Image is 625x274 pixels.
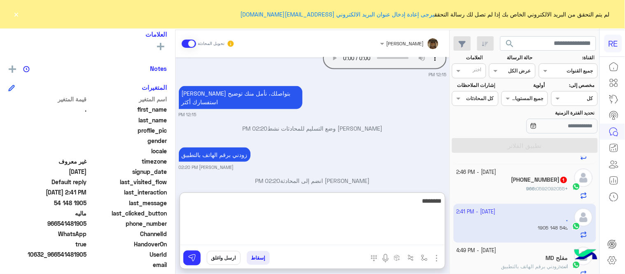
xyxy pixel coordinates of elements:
[546,255,568,262] h5: MD مفلح
[8,105,87,114] span: .
[432,253,442,263] img: send attachment
[89,95,167,103] span: اسم المتغير
[8,240,87,248] span: true
[559,263,568,269] b: :
[8,178,87,186] span: Default reply
[241,11,435,18] a: يرجى إعادة إدخال عنوان البريد الالكتروني [EMAIL_ADDRESS][DOMAIN_NAME]
[8,230,87,238] span: 2
[12,10,21,18] button: ×
[247,251,270,265] button: إسقاط
[89,219,167,228] span: phone_number
[89,260,167,269] span: email
[89,105,167,114] span: first_name
[511,176,568,183] h5: +966 59 209 2055
[89,136,167,145] span: gender
[418,251,431,265] button: select flow
[89,178,167,186] span: last_visited_flow
[23,66,30,73] img: notes
[8,136,87,145] span: null
[150,65,167,72] h6: Notes
[8,209,87,218] span: ماليه
[540,54,595,61] label: القناة:
[89,167,167,176] span: signup_date
[179,177,447,185] p: [PERSON_NAME] انضم إلى المحادثة
[381,253,391,263] img: send voice note
[89,147,167,155] span: locale
[8,95,87,103] span: قيمة المتغير
[241,10,610,19] span: لم يتم التحقق من البريد الالكتروني الخاص بك إذا لم تصل لك رسالة التحقق
[8,199,87,207] span: 54 148 1905
[490,54,533,61] label: حالة الرسالة
[179,148,250,162] p: 23/9/2025, 2:20 PM
[574,169,593,187] img: defaultAdmin.png
[179,86,302,109] p: 23/9/2025, 12:15 PM
[429,71,447,78] small: 12:15 PM
[500,36,520,54] button: search
[394,255,400,261] img: create order
[8,147,87,155] span: null
[179,164,234,171] small: [PERSON_NAME] 02:20 PM
[243,125,268,132] span: 02:20 PM
[527,185,568,192] span: +966
[561,263,568,269] span: انت
[89,209,167,218] span: last_clicked_button
[536,185,565,192] span: 0592092055
[391,251,404,265] button: create order
[323,47,447,69] audio: Your browser does not support the audio tag.
[457,169,497,176] small: [DATE] - 2:46 PM
[207,251,241,265] button: ارسل واغلق
[572,183,581,191] img: WhatsApp
[473,66,483,75] div: اختر
[503,82,545,89] label: أولوية
[604,35,622,52] div: RE
[255,178,281,185] span: 02:20 PM
[179,111,197,118] small: 12:15 PM
[8,188,87,197] span: 2025-09-23T11:41:34.766Z
[505,39,515,49] span: search
[89,230,167,238] span: ChannelId
[371,255,377,262] img: make a call
[89,116,167,124] span: last_name
[421,255,428,261] img: select flow
[89,126,167,135] span: profile_pic
[453,54,483,61] label: العلامات
[89,199,167,207] span: last_message
[572,261,581,269] img: WhatsApp
[386,40,424,47] span: [PERSON_NAME]
[8,157,87,166] span: غير معروف
[452,138,598,153] button: تطبيق الفلاتر
[8,219,87,228] span: 966541481905
[8,167,87,176] span: 2024-01-27T12:29:33.346Z
[142,84,167,91] h6: المتغيرات
[552,82,595,89] label: مخصص إلى:
[89,240,167,248] span: HandoverOn
[8,30,167,38] h6: العلامات
[571,241,600,270] img: hulul-logo.png
[89,250,167,259] span: UserId
[8,250,87,259] span: 10632_966541481905
[407,255,414,261] img: Trigger scenario
[501,263,559,269] span: زودني برقم الهاتف بالتطبيق
[561,177,567,183] span: 1
[198,40,225,47] small: تحويل المحادثة
[89,157,167,166] span: timezone
[179,124,447,133] p: [PERSON_NAME] وضع التسليم للمحادثات نشط
[8,260,87,269] span: null
[457,247,497,255] small: [DATE] - 4:49 PM
[188,254,196,262] img: send message
[453,82,495,89] label: إشارات الملاحظات
[404,251,418,265] button: Trigger scenario
[527,185,568,192] b: :
[503,109,595,117] label: تحديد الفترة الزمنية
[89,188,167,197] span: last_interaction
[9,66,16,73] img: add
